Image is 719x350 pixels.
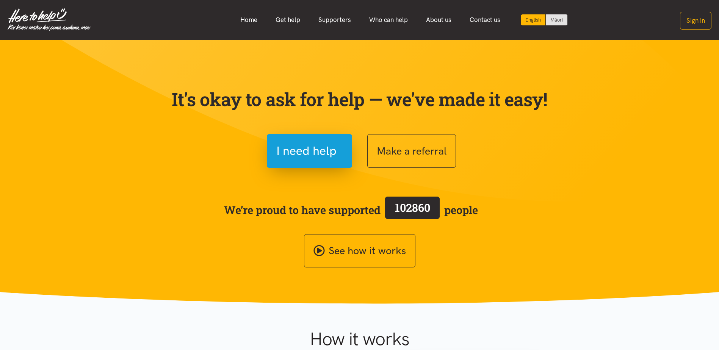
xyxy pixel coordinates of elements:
[381,195,444,225] a: 102860
[276,141,337,161] span: I need help
[395,200,430,215] span: 102860
[360,12,417,28] a: Who can help
[170,88,549,110] p: It's okay to ask for help — we've made it easy!
[461,12,509,28] a: Contact us
[224,195,478,225] span: We’re proud to have supported people
[521,14,546,25] div: Current language
[304,234,415,268] a: See how it works
[680,12,711,30] button: Sign in
[521,14,568,25] div: Language toggle
[267,134,352,168] button: I need help
[417,12,461,28] a: About us
[367,134,456,168] button: Make a referral
[266,12,309,28] a: Get help
[546,14,567,25] a: Switch to Te Reo Māori
[231,12,266,28] a: Home
[236,328,483,350] h1: How it works
[8,8,91,31] img: Home
[309,12,360,28] a: Supporters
